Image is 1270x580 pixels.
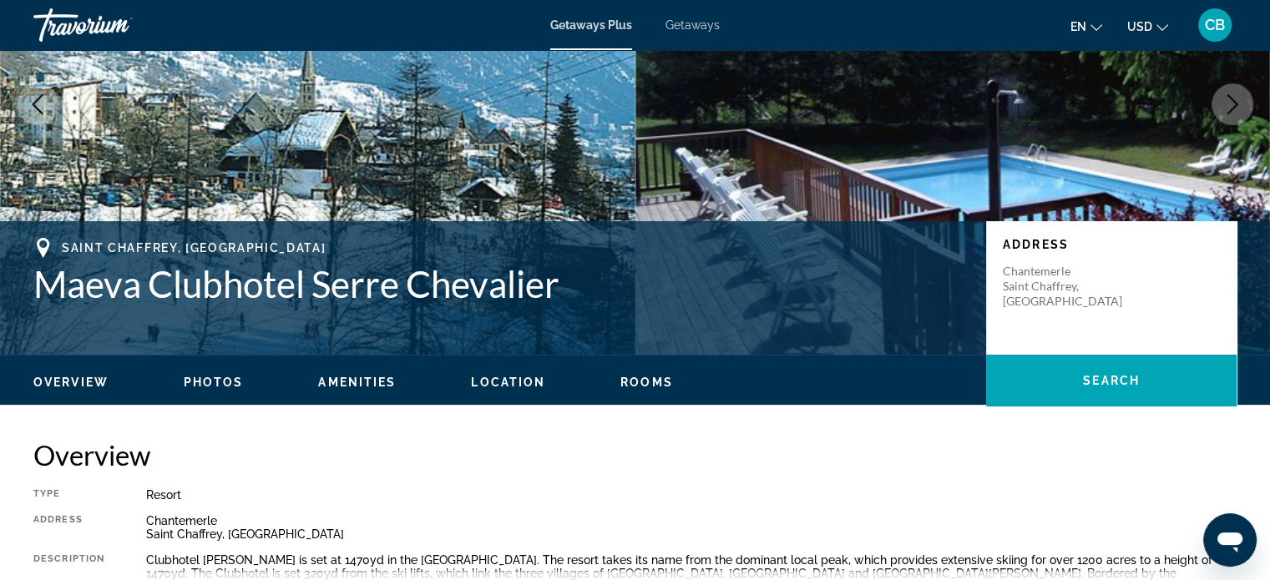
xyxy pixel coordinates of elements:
[33,488,104,502] div: Type
[318,375,396,390] button: Amenities
[146,488,1237,502] div: Resort
[1070,20,1086,33] span: en
[33,376,109,389] span: Overview
[986,355,1237,406] button: Search
[33,438,1237,472] h2: Overview
[146,514,1237,541] div: Chantemerle Saint Chaffrey, [GEOGRAPHIC_DATA]
[550,18,632,32] a: Getaways Plus
[33,514,104,541] div: Address
[1205,17,1225,33] span: CB
[33,3,200,47] a: Travorium
[33,262,969,305] h1: Maeva Clubhotel Serre Chevalier
[62,241,326,255] span: Saint Chaffrey, [GEOGRAPHIC_DATA]
[1003,264,1136,309] p: Chantemerle Saint Chaffrey, [GEOGRAPHIC_DATA]
[33,375,109,390] button: Overview
[1127,14,1168,38] button: Change currency
[471,375,545,390] button: Location
[620,375,673,390] button: Rooms
[471,376,545,389] span: Location
[1083,374,1140,387] span: Search
[184,375,244,390] button: Photos
[1070,14,1102,38] button: Change language
[620,376,673,389] span: Rooms
[1203,513,1257,567] iframe: Button to launch messaging window
[318,376,396,389] span: Amenities
[665,18,720,32] a: Getaways
[1212,83,1253,125] button: Next image
[17,83,58,125] button: Previous image
[1003,238,1220,251] p: Address
[1127,20,1152,33] span: USD
[1193,8,1237,43] button: User Menu
[184,376,244,389] span: Photos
